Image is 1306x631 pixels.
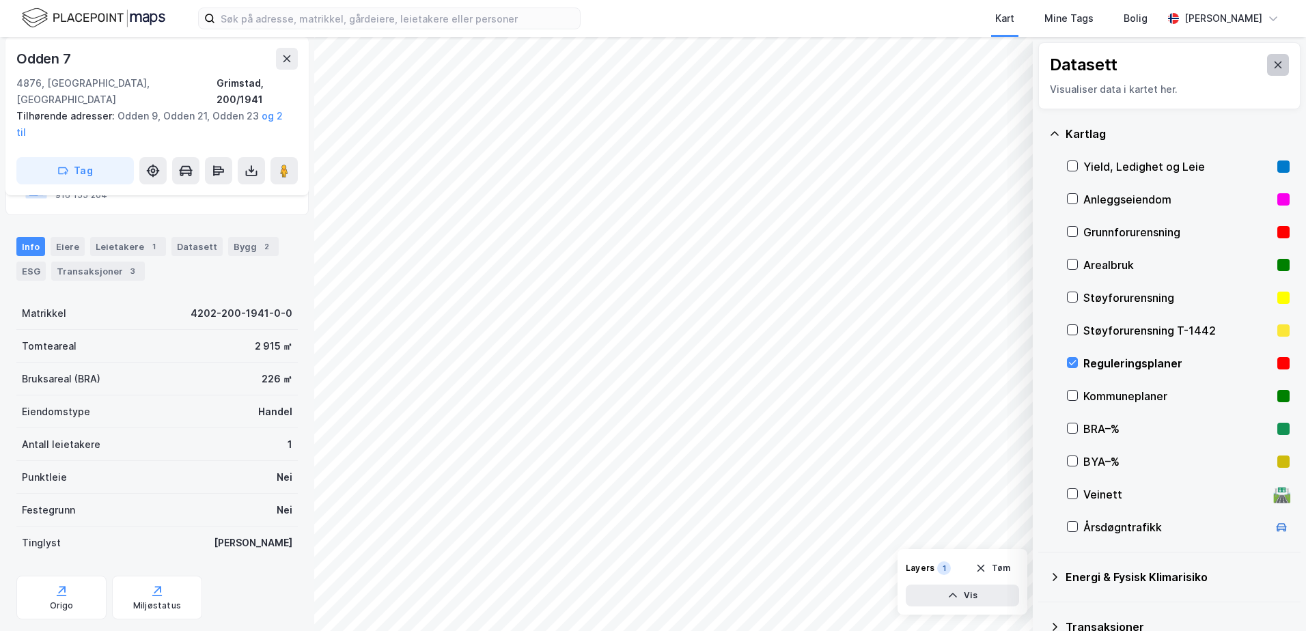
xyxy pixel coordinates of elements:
[1050,81,1289,98] div: Visualiser data i kartet her.
[55,190,107,201] div: 916 155 204
[133,600,181,611] div: Miljøstatus
[1083,257,1272,273] div: Arealbruk
[1083,453,1272,470] div: BYA–%
[22,502,75,518] div: Festegrunn
[147,240,161,253] div: 1
[90,237,166,256] div: Leietakere
[16,75,217,108] div: 4876, [GEOGRAPHIC_DATA], [GEOGRAPHIC_DATA]
[1083,486,1268,503] div: Veinett
[995,10,1014,27] div: Kart
[1066,569,1290,585] div: Energi & Fysisk Klimarisiko
[126,264,139,278] div: 3
[1083,355,1272,371] div: Reguleringsplaner
[277,469,292,486] div: Nei
[1083,191,1272,208] div: Anleggseiendom
[22,469,67,486] div: Punktleie
[228,237,279,256] div: Bygg
[906,585,1019,606] button: Vis
[1050,54,1117,76] div: Datasett
[255,338,292,354] div: 2 915 ㎡
[937,561,951,575] div: 1
[16,157,134,184] button: Tag
[217,75,298,108] div: Grimstad, 200/1941
[288,436,292,453] div: 1
[191,305,292,322] div: 4202-200-1941-0-0
[1083,519,1268,535] div: Årsdøgntrafikk
[277,502,292,518] div: Nei
[22,338,77,354] div: Tomteareal
[262,371,292,387] div: 226 ㎡
[1238,565,1306,631] iframe: Chat Widget
[22,6,165,30] img: logo.f888ab2527a4732fd821a326f86c7f29.svg
[22,404,90,420] div: Eiendomstype
[16,110,117,122] span: Tilhørende adresser:
[1083,388,1272,404] div: Kommuneplaner
[50,600,74,611] div: Origo
[1238,565,1306,631] div: Kontrollprogram for chat
[1066,126,1290,142] div: Kartlag
[1124,10,1148,27] div: Bolig
[16,262,46,281] div: ESG
[22,305,66,322] div: Matrikkel
[1083,290,1272,306] div: Støyforurensning
[22,371,100,387] div: Bruksareal (BRA)
[171,237,223,256] div: Datasett
[22,535,61,551] div: Tinglyst
[16,237,45,256] div: Info
[1184,10,1262,27] div: [PERSON_NAME]
[1083,322,1272,339] div: Støyforurensning T-1442
[51,262,145,281] div: Transaksjoner
[16,108,287,141] div: Odden 9, Odden 21, Odden 23
[51,237,85,256] div: Eiere
[1083,421,1272,437] div: BRA–%
[214,535,292,551] div: [PERSON_NAME]
[16,48,74,70] div: Odden 7
[22,436,100,453] div: Antall leietakere
[906,563,934,574] div: Layers
[258,404,292,420] div: Handel
[215,8,580,29] input: Søk på adresse, matrikkel, gårdeiere, leietakere eller personer
[260,240,273,253] div: 2
[1044,10,1094,27] div: Mine Tags
[1273,486,1291,503] div: 🛣️
[1083,158,1272,175] div: Yield, Ledighet og Leie
[1083,224,1272,240] div: Grunnforurensning
[967,557,1019,579] button: Tøm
